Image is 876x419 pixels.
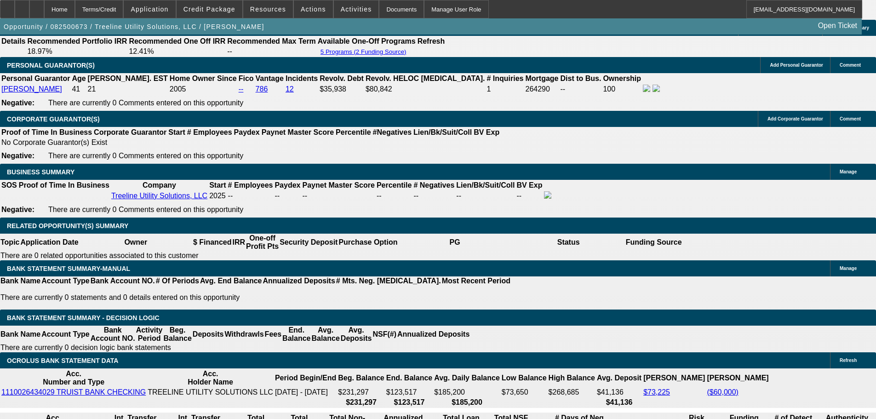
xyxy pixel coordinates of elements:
a: 786 [256,85,268,93]
div: -- [302,192,374,200]
span: CORPORATE GUARANTOR(S) [7,115,100,123]
th: Proof of Time In Business [1,128,92,137]
div: -- [377,192,412,200]
a: Open Ticket [814,18,861,34]
b: # Negatives [413,181,454,189]
td: -- [274,191,301,201]
span: Application [131,6,168,13]
th: $231,297 [338,398,384,407]
th: One-off Profit Pts [246,234,279,251]
span: Comment [840,63,861,68]
td: $73,650 [501,388,547,397]
a: -- [239,85,244,93]
b: # Employees [228,181,273,189]
a: [PERSON_NAME] [1,85,62,93]
td: 41 [71,84,86,94]
b: #Negatives [373,128,412,136]
td: $268,685 [548,388,595,397]
b: Paynet Master Score [302,181,374,189]
span: Add Personal Guarantor [770,63,823,68]
th: Bank Account NO. [90,276,155,286]
th: Funding Source [625,234,682,251]
th: Beg. Balance [338,369,384,387]
th: # Of Periods [155,276,200,286]
th: Status [512,234,625,251]
th: $ Financed [193,234,232,251]
th: Low Balance [501,369,547,387]
b: Ownership [603,75,641,82]
th: Avg. Deposits [340,326,372,343]
b: Home Owner Since [170,75,237,82]
th: Account Type [41,276,90,286]
th: End. Balance [386,369,433,387]
td: $231,297 [338,388,384,397]
th: Recommended One Off IRR [128,37,226,46]
th: Security Deposit [279,234,338,251]
b: Percentile [377,181,412,189]
span: 2005 [170,85,186,93]
a: 1110026434029 TRUIST BANK CHECKING [1,388,146,396]
th: Purchase Option [338,234,398,251]
th: $41,136 [596,398,642,407]
b: Personal Guarantor [1,75,70,82]
b: [PERSON_NAME]. EST [88,75,168,82]
b: Lien/Bk/Suit/Coll [413,128,472,136]
th: IRR [232,234,246,251]
b: Lien/Bk/Suit/Coll [456,181,515,189]
button: Activities [334,0,379,18]
th: Activity Period [136,326,163,343]
b: # Employees [187,128,232,136]
b: Negative: [1,152,34,160]
span: There are currently 0 Comments entered on this opportunity [48,152,243,160]
b: Percentile [336,128,371,136]
td: 2025 [209,191,226,201]
span: Actions [301,6,326,13]
b: Fico [239,75,254,82]
img: facebook-icon.png [544,191,551,199]
td: 100 [602,84,641,94]
td: [DATE] - [DATE] [275,388,337,397]
b: Start [209,181,226,189]
b: Vantage [256,75,284,82]
th: Acc. Holder Name [147,369,274,387]
th: [PERSON_NAME] [643,369,705,387]
th: Deposits [192,326,224,343]
p: There are currently 0 statements and 0 details entered on this opportunity [0,293,510,302]
b: Start [168,128,185,136]
span: Credit Package [183,6,235,13]
th: Most Recent Period [441,276,511,286]
span: Opportunity / 082500673 / Treeline Utility Solutions, LLC / [PERSON_NAME] [4,23,264,30]
b: Incidents [286,75,318,82]
b: Paydex [234,128,260,136]
th: Avg. Deposit [596,369,642,387]
span: BANK STATEMENT SUMMARY-MANUAL [7,265,130,272]
td: -- [516,191,543,201]
div: -- [413,192,454,200]
button: Resources [243,0,293,18]
th: Annualized Deposits [262,276,335,286]
th: Acc. Number and Type [1,369,146,387]
span: OCROLUS BANK STATEMENT DATA [7,357,118,364]
b: Paynet Master Score [262,128,334,136]
span: PERSONAL GUARANTOR(S) [7,62,95,69]
span: Refresh [840,358,857,363]
b: BV Exp [474,128,499,136]
th: Avg. Balance [311,326,340,343]
th: $185,200 [434,398,500,407]
th: End. Balance [282,326,311,343]
th: # Mts. Neg. [MEDICAL_DATA]. [336,276,441,286]
td: 12.41% [128,47,226,56]
span: There are currently 0 Comments entered on this opportunity [48,99,243,107]
th: Beg. Balance [163,326,192,343]
a: ($60,000) [707,388,739,396]
span: Bank Statement Summary - Decision Logic [7,314,160,321]
button: Actions [294,0,333,18]
b: Company [143,181,176,189]
th: Details [1,37,26,46]
span: Manage [840,266,857,271]
th: Refresh [417,37,446,46]
th: High Balance [548,369,595,387]
span: RELATED OPPORTUNITY(S) SUMMARY [7,222,128,230]
span: Activities [341,6,372,13]
b: Revolv. Debt [320,75,364,82]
